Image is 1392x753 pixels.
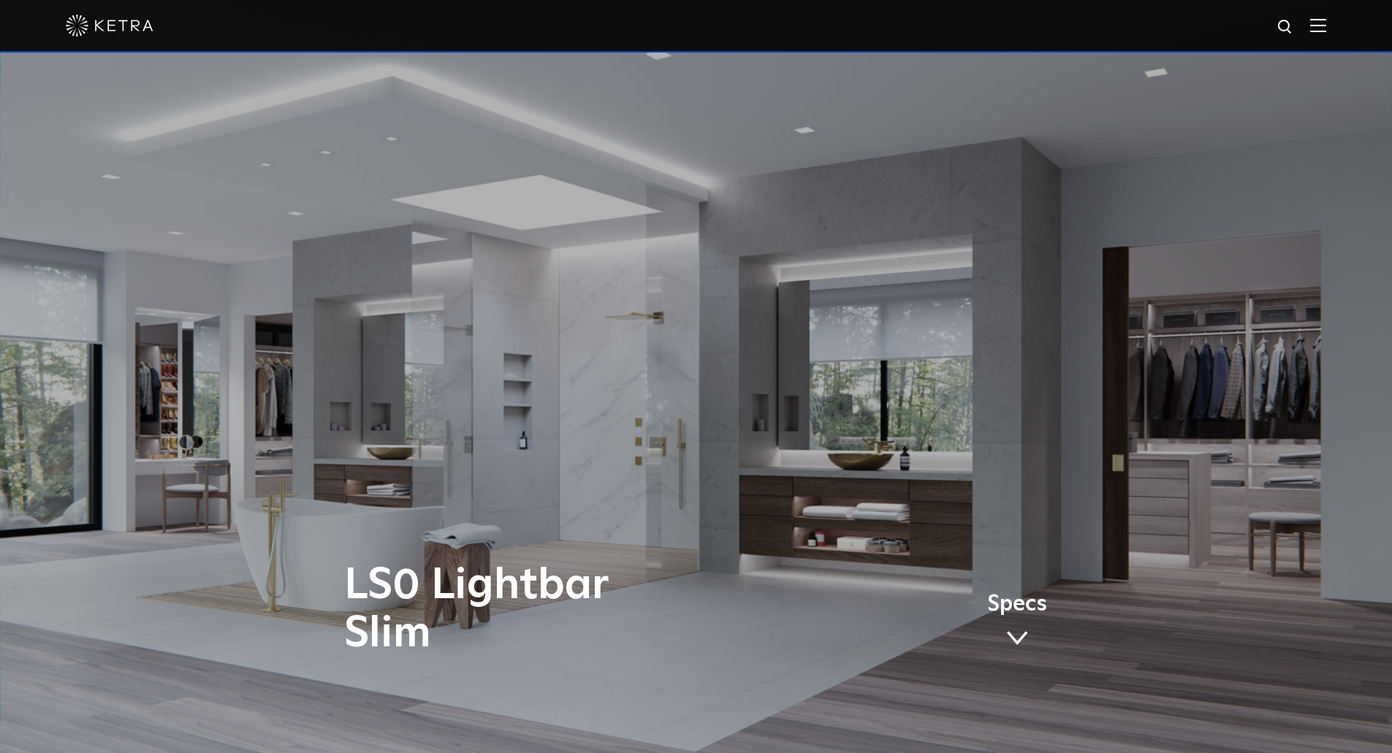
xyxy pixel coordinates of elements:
img: search icon [1277,18,1295,37]
a: Specs [987,594,1047,651]
img: ketra-logo-2019-white [66,15,153,37]
img: Hamburger%20Nav.svg [1310,18,1326,32]
h1: LS0 Lightbar Slim [344,562,757,658]
span: Specs [987,594,1047,615]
